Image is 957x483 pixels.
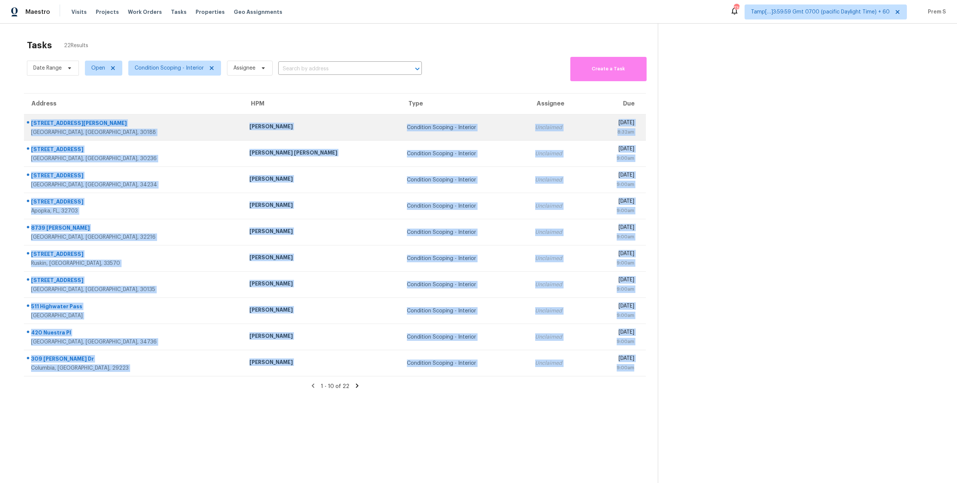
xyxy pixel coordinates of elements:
th: Address [24,94,243,114]
span: Projects [96,8,119,16]
div: Condition Scoping - Interior [407,333,523,341]
h2: Tasks [27,42,52,49]
th: Due [591,94,646,114]
div: Unclaimed [535,176,585,184]
input: Search by address [278,63,401,75]
div: Condition Scoping - Interior [407,255,523,262]
div: [STREET_ADDRESS] [31,250,237,260]
div: [PERSON_NAME] [249,227,395,237]
div: 309 [PERSON_NAME] Dr [31,355,237,364]
div: Condition Scoping - Interior [407,202,523,210]
div: [GEOGRAPHIC_DATA], [GEOGRAPHIC_DATA], 30188 [31,129,237,136]
div: Apopka, FL, 32703 [31,207,237,215]
div: [GEOGRAPHIC_DATA] [31,312,237,320]
div: Columbia, [GEOGRAPHIC_DATA], 29223 [31,364,237,372]
div: 9:00am [596,181,634,188]
div: 9:00am [596,259,634,267]
div: Unclaimed [535,333,585,341]
div: 9:00am [596,233,634,241]
button: Open [412,64,423,74]
div: Condition Scoping - Interior [407,281,523,288]
div: [GEOGRAPHIC_DATA], [GEOGRAPHIC_DATA], 34234 [31,181,237,189]
div: [DATE] [596,328,634,338]
div: [DATE] [596,250,634,259]
div: Ruskin, [GEOGRAPHIC_DATA], 33570 [31,260,237,267]
div: [PERSON_NAME] [PERSON_NAME] [249,149,395,158]
div: [DATE] [596,198,634,207]
th: Assignee [529,94,591,114]
div: Unclaimed [535,150,585,158]
div: 9:00am [596,285,634,293]
span: Create a Task [574,65,643,73]
div: Unclaimed [535,229,585,236]
div: [DATE] [596,224,634,233]
div: 420 Nuestra Pl [31,329,237,338]
th: HPM [243,94,401,114]
div: Unclaimed [535,281,585,288]
div: 9:00am [596,312,634,319]
div: Condition Scoping - Interior [407,307,523,315]
div: [PERSON_NAME] [249,306,395,315]
span: 1 - 10 of 22 [321,384,349,389]
div: [GEOGRAPHIC_DATA], [GEOGRAPHIC_DATA], 30236 [31,155,237,162]
div: 739 [734,4,739,12]
div: [GEOGRAPHIC_DATA], [GEOGRAPHIC_DATA], 34736 [31,338,237,346]
div: [STREET_ADDRESS][PERSON_NAME] [31,119,237,129]
span: 22 Results [64,42,88,49]
div: Unclaimed [535,360,585,367]
div: Unclaimed [535,307,585,315]
span: Work Orders [128,8,162,16]
div: 9:00am [596,364,634,372]
div: [PERSON_NAME] [249,175,395,184]
div: 8:32am [596,128,634,136]
div: Unclaimed [535,202,585,210]
div: 8739 [PERSON_NAME] [31,224,237,233]
div: 9:00am [596,338,634,345]
div: [PERSON_NAME] [249,332,395,342]
span: Date Range [33,64,62,72]
span: Geo Assignments [234,8,282,16]
div: [DATE] [596,302,634,312]
div: [GEOGRAPHIC_DATA], [GEOGRAPHIC_DATA], 32216 [31,233,237,241]
div: Condition Scoping - Interior [407,150,523,158]
div: 9:00am [596,155,634,162]
span: Assignee [233,64,255,72]
div: [DATE] [596,355,634,364]
div: Condition Scoping - Interior [407,124,523,131]
div: [STREET_ADDRESS] [31,146,237,155]
div: [DATE] [596,119,634,128]
div: Condition Scoping - Interior [407,229,523,236]
div: [DATE] [596,145,634,155]
th: Type [401,94,529,114]
div: [PERSON_NAME] [249,254,395,263]
button: Create a Task [570,57,647,81]
div: 9:00am [596,207,634,214]
div: Condition Scoping - Interior [407,360,523,367]
div: [GEOGRAPHIC_DATA], [GEOGRAPHIC_DATA], 30135 [31,286,237,293]
span: Open [91,64,105,72]
div: [STREET_ADDRESS] [31,172,237,181]
div: [PERSON_NAME] [249,358,395,368]
div: Unclaimed [535,124,585,131]
span: Maestro [25,8,50,16]
div: [STREET_ADDRESS] [31,276,237,286]
span: Properties [196,8,225,16]
div: [PERSON_NAME] [249,201,395,211]
div: 511 Highwater Pass [31,303,237,312]
div: [DATE] [596,171,634,181]
div: [STREET_ADDRESS] [31,198,237,207]
span: Visits [71,8,87,16]
div: [PERSON_NAME] [249,280,395,289]
span: Condition Scoping - Interior [135,64,204,72]
div: [PERSON_NAME] [249,123,395,132]
span: Tasks [171,9,187,15]
div: Condition Scoping - Interior [407,176,523,184]
div: [DATE] [596,276,634,285]
div: Unclaimed [535,255,585,262]
span: Prem S [925,8,946,16]
span: Tamp[…]3:59:59 Gmt 0700 (pacific Daylight Time) + 60 [751,8,890,16]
